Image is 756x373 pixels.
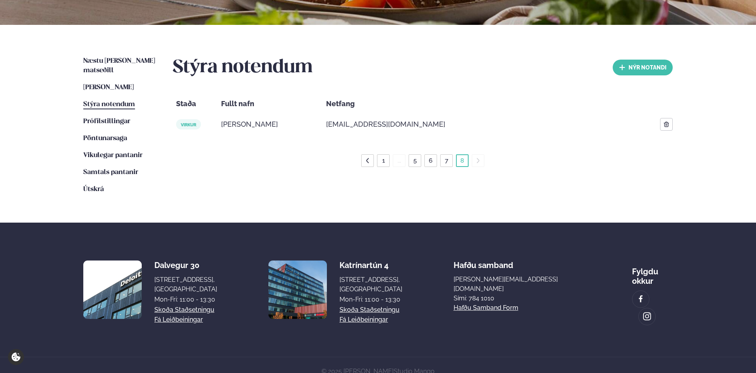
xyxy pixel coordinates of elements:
div: Netfang [323,94,457,113]
span: Pöntunarsaga [83,135,127,142]
a: Næstu [PERSON_NAME] matseðill [83,56,157,75]
div: Dalvegur 30 [154,261,217,270]
span: [PERSON_NAME] [83,84,134,91]
div: Mon-Fri: 11:00 - 13:30 [340,295,402,304]
a: Útskrá [83,185,104,194]
a: Skoða staðsetningu [340,305,400,315]
span: [EMAIL_ADDRESS][DOMAIN_NAME] [326,120,445,129]
a: 6 [427,154,434,167]
a: Stýra notendum [83,100,135,109]
a: 7 [443,154,450,167]
span: Stýra notendum [83,101,135,108]
div: Fullt nafn [218,94,323,113]
span: Útskrá [83,186,104,193]
div: Staða [173,94,218,113]
img: image alt [268,261,327,319]
img: image alt [83,261,142,319]
p: Sími: 784 1010 [454,294,581,303]
a: Hafðu samband form [454,303,518,313]
span: Prófílstillingar [83,118,130,125]
a: [PERSON_NAME][EMAIL_ADDRESS][DOMAIN_NAME] [454,275,581,294]
div: Katrínartún 4 [340,261,402,270]
a: Pöntunarsaga [83,134,127,143]
span: Hafðu samband [454,254,513,270]
span: Samtals pantanir [83,169,138,176]
div: Mon-Fri: 11:00 - 13:30 [154,295,217,304]
a: Vikulegar pantanir [83,151,143,160]
a: Prófílstillingar [83,117,130,126]
a: Samtals pantanir [83,168,138,177]
span: [PERSON_NAME] [221,120,278,129]
div: Fylgdu okkur [632,261,673,286]
button: nýr Notandi [613,60,673,75]
a: image alt [639,308,655,325]
a: 5 [412,154,418,167]
span: virkur [176,119,201,129]
a: image alt [632,291,649,307]
a: Fá leiðbeiningar [154,315,203,324]
div: [STREET_ADDRESS], [GEOGRAPHIC_DATA] [340,275,402,294]
a: 1 [381,154,386,167]
img: image alt [636,294,645,304]
span: Vikulegar pantanir [83,152,143,159]
a: Cookie settings [8,349,24,365]
a: Fá leiðbeiningar [340,315,388,324]
a: 8 [459,154,466,167]
div: [STREET_ADDRESS], [GEOGRAPHIC_DATA] [154,275,217,294]
a: [PERSON_NAME] [83,83,134,92]
img: image alt [643,312,651,321]
h2: Stýra notendum [173,56,313,79]
span: Næstu [PERSON_NAME] matseðill [83,58,155,74]
a: Skoða staðsetningu [154,305,214,315]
